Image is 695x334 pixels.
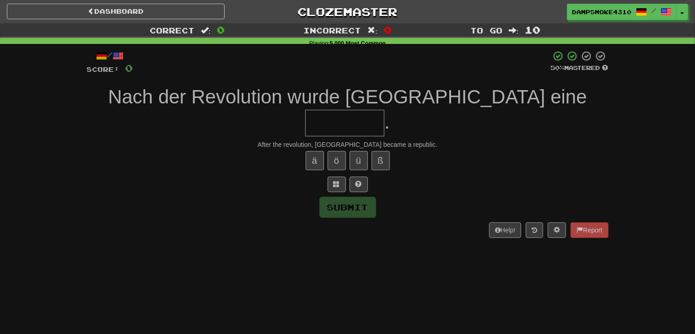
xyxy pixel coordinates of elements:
span: : [201,27,211,34]
span: DampSmoke4310 [572,8,631,16]
span: : [367,27,377,34]
button: ü [350,151,368,170]
span: 50 % [551,64,565,71]
span: : [509,27,519,34]
a: DampSmoke4310 / [567,4,677,20]
button: Single letter hint - you only get 1 per sentence and score half the points! alt+h [350,177,368,192]
span: Correct [150,26,194,35]
button: Report [571,222,608,238]
div: Mastered [551,64,609,72]
span: . [384,111,390,133]
strong: 5,000 Most Common [330,40,386,47]
span: Nach der Revolution wurde [GEOGRAPHIC_DATA] eine [108,86,587,108]
span: Incorrect [303,26,361,35]
span: 0 [217,24,225,35]
span: To go [470,26,502,35]
div: After the revolution, [GEOGRAPHIC_DATA] became a republic. [87,140,609,149]
span: 10 [525,24,540,35]
span: Score: [87,65,120,73]
button: ä [306,151,324,170]
button: ö [328,151,346,170]
button: ß [372,151,390,170]
span: / [652,7,656,14]
button: Help! [489,222,522,238]
button: Submit [319,197,376,218]
a: Dashboard [7,4,225,19]
button: Switch sentence to multiple choice alt+p [328,177,346,192]
span: 0 [125,62,133,74]
div: / [87,50,133,62]
a: Clozemaster [238,4,456,20]
span: 0 [384,24,392,35]
button: Round history (alt+y) [526,222,543,238]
